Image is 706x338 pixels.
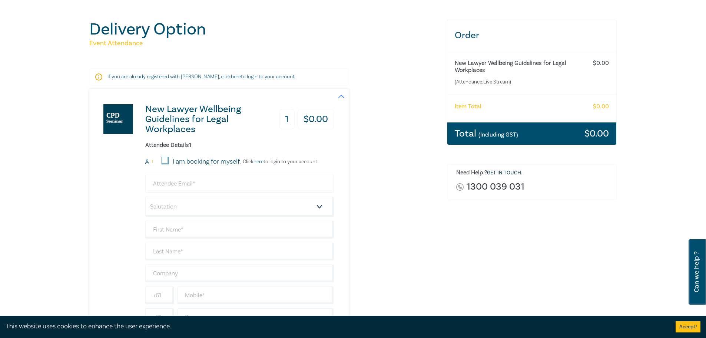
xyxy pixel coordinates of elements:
[173,157,241,167] label: I am booking for myself.
[455,78,580,86] small: (Attendance: Live Stream )
[584,129,609,138] h3: $ 0.00
[693,244,700,300] span: Can we help ?
[145,308,174,326] input: +61
[103,104,133,134] img: New Lawyer Wellbeing Guidelines for Legal Workplaces
[478,131,518,138] small: (Including GST)
[145,175,334,193] input: Attendee Email*
[593,60,609,67] h6: $ 0.00
[107,73,331,81] p: If you are already registered with [PERSON_NAME], click to login to your account
[455,129,518,138] h3: Total
[241,159,318,165] p: Click to login to your account.
[145,221,334,239] input: First Name*
[447,20,617,51] h3: Order
[177,286,334,304] input: Mobile*
[145,243,334,260] input: Last Name*
[279,109,295,129] h3: 1
[231,73,241,80] a: here
[145,265,334,282] input: Company
[89,39,438,48] h5: Event Attendance
[487,170,521,176] a: Get in touch
[455,103,481,110] h6: Item Total
[253,158,263,165] a: here
[89,20,438,39] h1: Delivery Option
[676,321,700,332] button: Accept cookies
[145,142,334,149] h6: Attendee Details 1
[145,286,174,304] input: +61
[455,60,580,74] h6: New Lawyer Wellbeing Guidelines for Legal Workplaces
[177,308,334,326] input: Phone
[298,109,334,129] h3: $ 0.00
[467,182,524,192] a: 1300 039 031
[593,103,609,110] h6: $ 0.00
[152,159,153,164] small: 1
[456,169,611,177] h6: Need Help ? .
[6,322,664,331] div: This website uses cookies to enhance the user experience.
[145,104,267,134] h3: New Lawyer Wellbeing Guidelines for Legal Workplaces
